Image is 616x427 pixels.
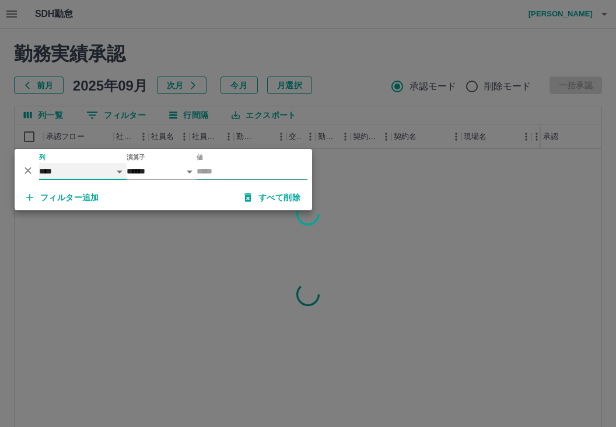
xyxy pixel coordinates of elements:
label: 値 [197,153,203,162]
label: 演算子 [127,153,145,162]
button: フィルター追加 [17,187,108,208]
label: 列 [39,153,45,162]
button: すべて削除 [235,187,310,208]
button: 削除 [19,162,37,179]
